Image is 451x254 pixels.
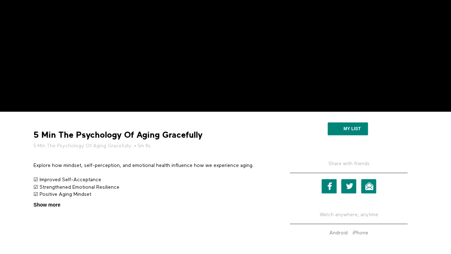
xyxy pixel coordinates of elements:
[34,142,270,149] h5: • 5m 8s
[328,122,368,135] button: My list
[290,160,408,173] h5: Share with friends
[351,230,370,235] a: iPhone
[361,179,376,193] a: Email
[353,230,368,235] strong: iPhone
[329,230,348,235] strong: Android
[328,230,349,235] a: Android
[290,206,408,224] h5: Watch anywhere, anytime
[34,176,270,198] p: ☑ Improved Self-Acceptance ☑ Strengthened Emotional Resilience ☑ Positive Aging Mindset
[34,142,131,149] a: 5 Min The Psychology Of Aging Gracefully
[34,129,203,141] strong: 5 Min The Psychology Of Aging Gracefully
[34,201,60,209] span: Show more
[34,162,270,169] p: Explore how mindset, self-perception, and emotional health influence how we experience aging.
[341,179,356,193] a: Twitter
[322,179,337,193] a: Facebook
